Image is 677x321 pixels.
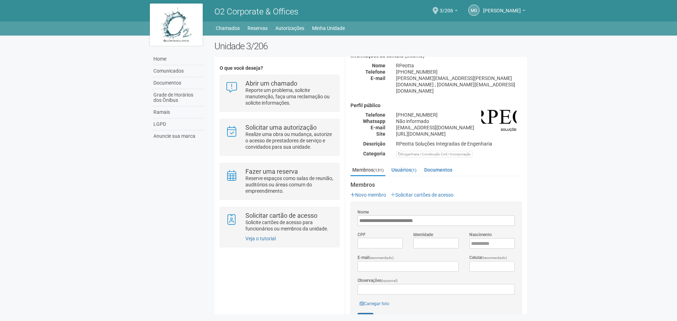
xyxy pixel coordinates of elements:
a: LGPD [152,118,204,130]
a: Novo membro [350,192,386,198]
a: Grade de Horários dos Ônibus [152,89,204,106]
strong: Categoria [363,151,385,156]
span: (recomendado) [369,256,394,260]
label: CPF [358,232,366,238]
strong: Fazer uma reserva [245,168,298,175]
label: Identidade [413,232,433,238]
span: 3/206 [440,1,453,13]
span: O2 Corporate & Offices [214,7,298,17]
span: (opcional) [382,279,398,283]
a: Solicitar cartões de acesso [391,192,453,198]
strong: Whatsapp [363,118,385,124]
strong: Telefone [365,69,385,75]
label: E-mail [358,254,394,261]
div: [PERSON_NAME][EMAIL_ADDRESS][PERSON_NAME][DOMAIN_NAME] ; [DOMAIN_NAME][EMAIL_ADDRESS][DOMAIN_NAME] [391,75,527,94]
a: Solicitar uma autorização Realize uma obra ou mudança, autorize o acesso de prestadores de serviç... [225,124,334,150]
small: (1) [411,168,416,173]
strong: Solicitar uma autorização [245,124,317,131]
a: Ramais [152,106,204,118]
a: Membros(131) [350,165,385,176]
img: logo.jpg [150,4,203,46]
div: [URL][DOMAIN_NAME] [391,131,527,137]
strong: Membros [350,182,522,188]
strong: Abrir um chamado [245,80,297,87]
div: Não informado [391,118,527,124]
h2: Unidade 3/206 [214,41,527,51]
a: Comunicados [152,65,204,77]
a: Usuários(1) [390,165,418,175]
a: Fazer uma reserva Reserve espaços como salas de reunião, auditórios ou áreas comum do empreendime... [225,168,334,194]
strong: Site [376,131,385,137]
label: Celular [469,254,507,261]
h4: Perfil público [350,103,522,108]
p: Reserve espaços como salas de reunião, auditórios ou áreas comum do empreendimento. [245,175,334,194]
strong: Solicitar cartão de acesso [245,212,317,219]
div: Engenharia / Construção Civil / Incorporação [396,151,473,158]
a: [PERSON_NAME] [483,9,525,14]
strong: Descrição [363,141,385,147]
a: Chamados [216,23,240,33]
label: Nome [358,209,369,215]
a: MG [468,5,480,16]
div: RPeotta Soluções Integradas de Engenharia [391,141,527,147]
div: [PHONE_NUMBER] [391,112,527,118]
div: [PHONE_NUMBER] [391,69,527,75]
a: Documentos [152,77,204,89]
a: Solicitar cartão de acesso Solicite cartões de acesso para funcionários ou membros da unidade. [225,212,334,232]
a: Veja o tutorial [245,236,276,241]
div: [EMAIL_ADDRESS][DOMAIN_NAME] [391,124,527,131]
a: Documentos [422,165,454,175]
a: Minha Unidade [312,23,345,33]
a: 3/206 [440,9,458,14]
p: Reporte um problema, solicite manutenção, faça uma reclamação ou solicite informações. [245,87,334,106]
h4: O que você deseja? [220,66,339,71]
span: Monica Guedes [483,1,521,13]
span: (recomendado) [482,256,507,260]
strong: E-mail [371,125,385,130]
a: Anuncie sua marca [152,130,204,142]
label: Observações [358,277,398,284]
img: business.png [481,103,517,138]
div: RPeotta [391,62,527,69]
small: (131) [373,168,384,173]
strong: E-mail [371,75,385,81]
a: Home [152,53,204,65]
strong: Nome [372,63,385,68]
a: Carregar foto [358,300,391,308]
a: Abrir um chamado Reporte um problema, solicite manutenção, faça uma reclamação ou solicite inform... [225,80,334,106]
label: Nascimento [469,232,492,238]
p: Solicite cartões de acesso para funcionários ou membros da unidade. [245,219,334,232]
a: Autorizações [275,23,304,33]
a: Reservas [248,23,268,33]
strong: Telefone [365,112,385,118]
p: Realize uma obra ou mudança, autorize o acesso de prestadores de serviço e convidados para sua un... [245,131,334,150]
